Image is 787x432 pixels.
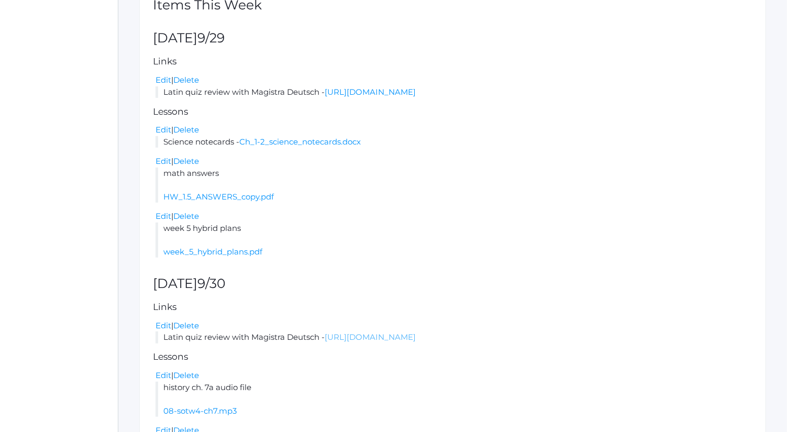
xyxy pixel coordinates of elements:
[153,352,752,362] h5: Lessons
[156,86,752,98] li: Latin quiz review with Magistra Deutsch -
[156,320,171,330] a: Edit
[173,211,199,221] a: Delete
[156,320,752,332] div: |
[197,30,225,46] span: 9/29
[173,156,199,166] a: Delete
[156,168,752,203] li: math answers
[173,320,199,330] a: Delete
[153,276,752,291] h2: [DATE]
[153,57,752,67] h5: Links
[156,156,171,166] a: Edit
[153,302,752,312] h5: Links
[163,192,274,202] a: HW_1.5_ANSWERS_copy.pdf
[156,331,752,344] li: Latin quiz review with Magistra Deutsch -
[156,211,171,221] a: Edit
[156,124,752,136] div: |
[163,247,262,257] a: week_5_hybrid_plans.pdf
[173,75,199,85] a: Delete
[156,75,171,85] a: Edit
[173,370,199,380] a: Delete
[153,107,752,117] h5: Lessons
[156,136,752,148] li: Science notecards -
[156,370,171,380] a: Edit
[153,31,752,46] h2: [DATE]
[239,137,361,147] a: Ch_1-2_science_notecards.docx
[156,211,752,223] div: |
[156,125,171,135] a: Edit
[163,406,237,416] a: 08-sotw4-ch7.mp3
[197,275,226,291] span: 9/30
[325,87,416,97] a: [URL][DOMAIN_NAME]
[173,125,199,135] a: Delete
[156,370,752,382] div: |
[156,223,752,258] li: week 5 hybrid plans
[156,382,752,417] li: history ch. 7a audio file
[325,332,416,342] a: [URL][DOMAIN_NAME]
[156,156,752,168] div: |
[156,74,752,86] div: |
